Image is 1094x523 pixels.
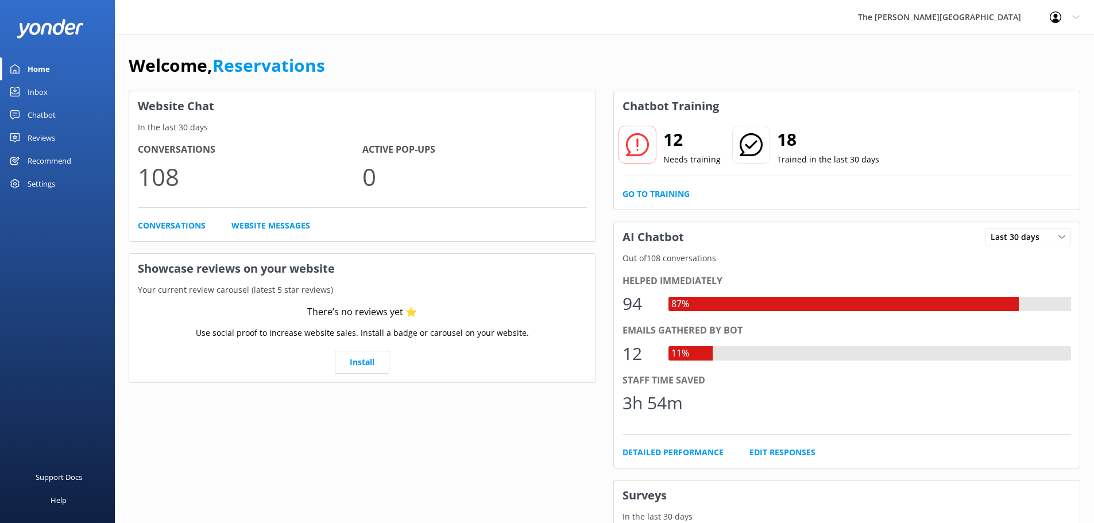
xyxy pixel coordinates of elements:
div: 12 [623,340,657,367]
p: Your current review carousel (latest 5 star reviews) [129,284,596,296]
a: Go to Training [623,188,690,200]
h1: Welcome, [129,52,325,79]
p: Trained in the last 30 days [777,153,879,166]
img: yonder-white-logo.png [17,19,83,38]
div: Reviews [28,126,55,149]
h2: 18 [777,126,879,153]
div: 94 [623,290,657,317]
h4: Active Pop-ups [362,142,587,157]
h4: Conversations [138,142,362,157]
h3: AI Chatbot [614,222,693,252]
h3: Chatbot Training [614,91,728,121]
h3: Showcase reviews on your website [129,254,596,284]
a: Install [335,351,389,374]
div: Helped immediately [623,274,1072,289]
a: Detailed Performance [623,446,724,459]
p: In the last 30 days [129,121,596,134]
p: Out of 108 conversations [614,252,1080,265]
div: Chatbot [28,103,56,126]
div: Inbox [28,80,48,103]
div: Support Docs [36,466,82,489]
div: Staff time saved [623,373,1072,388]
div: There’s no reviews yet ⭐ [307,305,417,320]
div: 87% [668,297,692,312]
p: Use social proof to increase website sales. Install a badge or carousel on your website. [196,327,529,339]
p: 0 [362,157,587,196]
p: In the last 30 days [614,510,1080,523]
div: 3h 54m [623,389,683,417]
div: Recommend [28,149,71,172]
p: Needs training [663,153,721,166]
span: Last 30 days [991,231,1046,243]
h3: Surveys [614,481,1080,510]
a: Edit Responses [749,446,815,459]
div: Emails gathered by bot [623,323,1072,338]
a: Website Messages [231,219,310,232]
h2: 12 [663,126,721,153]
a: Conversations [138,219,206,232]
p: 108 [138,157,362,196]
div: 11% [668,346,692,361]
div: Settings [28,172,55,195]
div: Help [51,489,67,512]
h3: Website Chat [129,91,596,121]
div: Home [28,57,50,80]
a: Reservations [212,53,325,77]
